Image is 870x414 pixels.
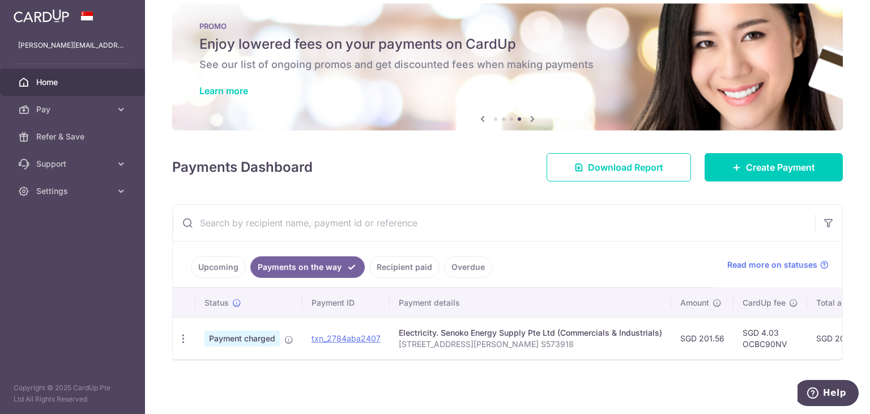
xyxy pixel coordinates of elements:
[705,153,843,181] a: Create Payment
[390,288,671,318] th: Payment details
[250,256,365,278] a: Payments on the way
[312,333,381,343] a: txn_2784aba2407
[36,77,111,88] span: Home
[680,297,709,309] span: Amount
[199,35,816,53] h5: Enjoy lowered fees on your payments on CardUp
[172,157,313,178] h4: Payments Dashboard
[746,160,815,174] span: Create Payment
[547,153,691,181] a: Download Report
[36,158,111,170] span: Support
[727,259,829,271] a: Read more on statuses
[399,327,662,339] div: Electricity. Senoko Energy Supply Pte Ltd (Commercials & Industrials)
[743,297,786,309] span: CardUp fee
[199,22,816,31] p: PROMO
[588,160,663,174] span: Download Report
[302,288,390,318] th: Payment ID
[36,185,111,197] span: Settings
[369,256,440,278] a: Recipient paid
[671,318,733,359] td: SGD 201.56
[727,259,817,271] span: Read more on statuses
[36,104,111,115] span: Pay
[816,297,854,309] span: Total amt.
[173,205,815,241] input: Search by recipient name, payment id or reference
[797,380,859,408] iframe: Opens a widget where you can find more information
[199,58,816,71] h6: See our list of ongoing promos and get discounted fees when making payments
[199,85,248,96] a: Learn more
[18,40,127,51] p: [PERSON_NAME][EMAIL_ADDRESS][PERSON_NAME][DOMAIN_NAME]
[36,131,111,142] span: Refer & Save
[191,256,246,278] a: Upcoming
[204,331,280,347] span: Payment charged
[14,9,69,23] img: CardUp
[733,318,807,359] td: SGD 4.03 OCBC90NV
[204,297,229,309] span: Status
[444,256,492,278] a: Overdue
[399,339,662,350] p: [STREET_ADDRESS][PERSON_NAME] S573918
[172,3,843,130] img: Latest Promos banner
